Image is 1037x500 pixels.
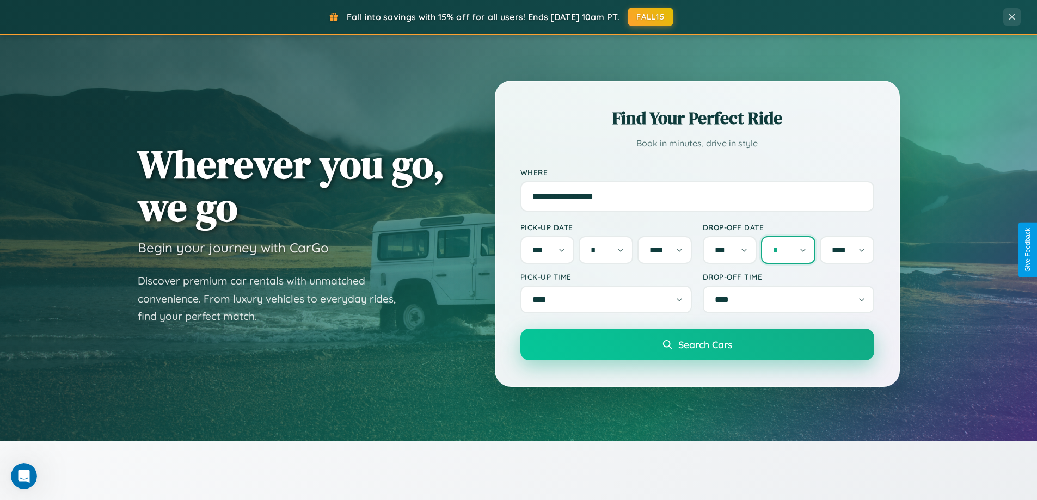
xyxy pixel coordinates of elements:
[138,239,329,256] h3: Begin your journey with CarGo
[628,8,673,26] button: FALL15
[703,272,874,281] label: Drop-off Time
[347,11,619,22] span: Fall into savings with 15% off for all users! Ends [DATE] 10am PT.
[678,338,732,350] span: Search Cars
[703,223,874,232] label: Drop-off Date
[520,329,874,360] button: Search Cars
[138,272,410,325] p: Discover premium car rentals with unmatched convenience. From luxury vehicles to everyday rides, ...
[520,272,692,281] label: Pick-up Time
[520,168,874,177] label: Where
[11,463,37,489] iframe: Intercom live chat
[138,143,445,229] h1: Wherever you go, we go
[520,223,692,232] label: Pick-up Date
[520,106,874,130] h2: Find Your Perfect Ride
[1024,228,1032,272] div: Give Feedback
[520,135,874,151] p: Book in minutes, drive in style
